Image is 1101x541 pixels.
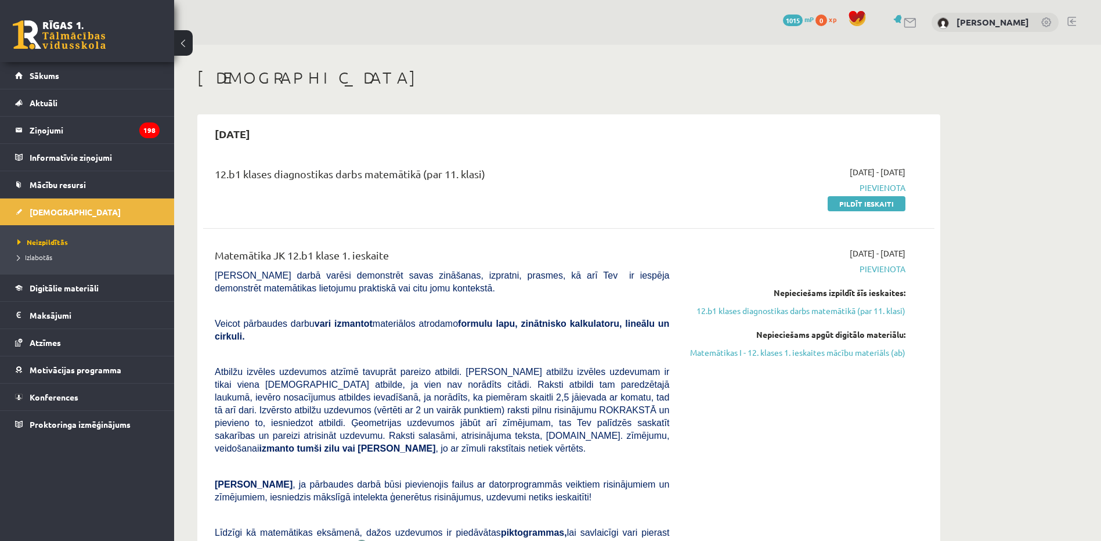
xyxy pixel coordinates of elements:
[15,117,160,143] a: Ziņojumi198
[30,419,131,430] span: Proktoringa izmēģinājums
[297,443,435,453] b: tumši zilu vai [PERSON_NAME]
[215,270,669,293] span: [PERSON_NAME] darbā varēsi demonstrēt savas zināšanas, izpratni, prasmes, kā arī Tev ir iespēja d...
[215,479,669,502] span: , ja pārbaudes darbā būsi pievienojis failus ar datorprogrammās veiktiem risinājumiem un zīmējumi...
[139,122,160,138] i: 198
[17,237,68,247] span: Neizpildītās
[815,15,827,26] span: 0
[30,283,99,293] span: Digitālie materiāli
[15,171,160,198] a: Mācību resursi
[30,365,121,375] span: Motivācijas programma
[687,347,905,359] a: Matemātikas I - 12. klases 1. ieskaites mācību materiāls (ab)
[15,144,160,171] a: Informatīvie ziņojumi
[687,329,905,341] div: Nepieciešams apgūt digitālo materiālu:
[15,411,160,438] a: Proktoringa izmēģinājums
[828,196,905,211] a: Pildīt ieskaiti
[30,207,121,217] span: [DEMOGRAPHIC_DATA]
[15,384,160,410] a: Konferences
[783,15,814,24] a: 1015 mP
[203,120,262,147] h2: [DATE]
[215,319,669,341] b: formulu lapu, zinātnisko kalkulatoru, lineālu un cirkuli.
[15,275,160,301] a: Digitālie materiāli
[30,179,86,190] span: Mācību resursi
[829,15,836,24] span: xp
[30,337,61,348] span: Atzīmes
[215,367,669,453] span: Atbilžu izvēles uzdevumos atzīmē tavuprāt pareizo atbildi. [PERSON_NAME] atbilžu izvēles uzdevuma...
[30,98,57,108] span: Aktuāli
[215,479,293,489] span: [PERSON_NAME]
[783,15,803,26] span: 1015
[815,15,842,24] a: 0 xp
[17,237,163,247] a: Neizpildītās
[687,305,905,317] a: 12.b1 klases diagnostikas darbs matemātikā (par 11. klasi)
[30,70,59,81] span: Sākums
[850,247,905,259] span: [DATE] - [DATE]
[17,252,163,262] a: Izlabotās
[687,182,905,194] span: Pievienota
[315,319,373,329] b: vari izmantot
[850,166,905,178] span: [DATE] - [DATE]
[30,117,160,143] legend: Ziņojumi
[197,68,940,88] h1: [DEMOGRAPHIC_DATA]
[30,392,78,402] span: Konferences
[15,302,160,329] a: Maksājumi
[13,20,106,49] a: Rīgas 1. Tālmācības vidusskola
[15,356,160,383] a: Motivācijas programma
[687,287,905,299] div: Nepieciešams izpildīt šīs ieskaites:
[17,253,52,262] span: Izlabotās
[30,144,160,171] legend: Informatīvie ziņojumi
[501,528,567,538] b: piktogrammas,
[215,166,669,187] div: 12.b1 klases diagnostikas darbs matemātikā (par 11. klasi)
[15,199,160,225] a: [DEMOGRAPHIC_DATA]
[15,329,160,356] a: Atzīmes
[215,247,669,269] div: Matemātika JK 12.b1 klase 1. ieskaite
[15,89,160,116] a: Aktuāli
[215,319,669,341] span: Veicot pārbaudes darbu materiālos atrodamo
[15,62,160,89] a: Sākums
[30,302,160,329] legend: Maksājumi
[687,263,905,275] span: Pievienota
[259,443,294,453] b: izmanto
[956,16,1029,28] a: [PERSON_NAME]
[937,17,949,29] img: Aleksejs Judins
[804,15,814,24] span: mP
